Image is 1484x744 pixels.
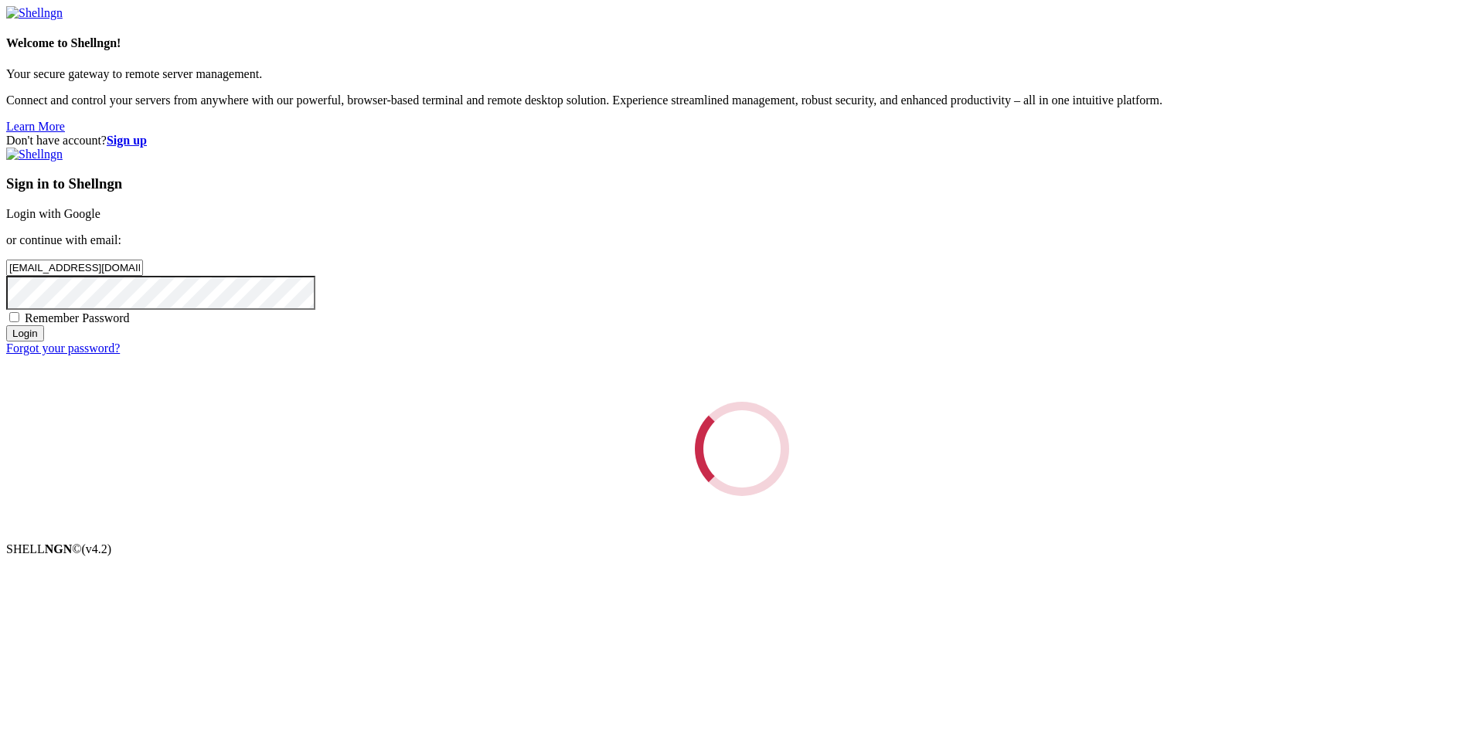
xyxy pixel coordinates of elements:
a: Learn More [6,120,65,133]
div: Don't have account? [6,134,1478,148]
a: Forgot your password? [6,341,120,355]
div: Loading... [679,386,805,512]
input: Remember Password [9,312,19,322]
span: Remember Password [25,311,130,324]
a: Sign up [107,134,147,147]
p: Your secure gateway to remote server management. [6,67,1478,81]
span: SHELL © [6,542,111,555]
img: Shellngn [6,6,63,20]
h3: Sign in to Shellngn [6,175,1478,192]
input: Login [6,325,44,341]
input: Email address [6,260,143,276]
b: NGN [45,542,73,555]
p: or continue with email: [6,233,1478,247]
p: Connect and control your servers from anywhere with our powerful, browser-based terminal and remo... [6,93,1478,107]
h4: Welcome to Shellngn! [6,36,1478,50]
a: Login with Google [6,207,100,220]
span: 4.2.0 [82,542,112,555]
img: Shellngn [6,148,63,161]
